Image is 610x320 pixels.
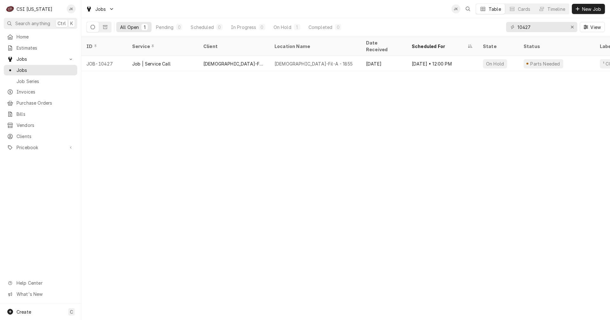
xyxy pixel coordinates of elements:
[4,278,77,288] a: Go to Help Center
[17,133,74,140] span: Clients
[83,4,117,14] a: Go to Jobs
[17,309,31,315] span: Create
[274,24,291,31] div: On Hold
[17,78,74,85] span: Job Series
[4,87,77,97] a: Invoices
[407,56,478,71] div: [DATE] • 12:00 PM
[463,4,473,14] button: Open search
[81,56,127,71] div: JOB-10427
[218,24,221,31] div: 0
[308,24,332,31] div: Completed
[4,142,77,153] a: Go to Pricebook
[581,6,602,12] span: New Job
[336,24,340,31] div: 0
[67,4,76,13] div: JK
[4,43,77,53] a: Estimates
[17,144,64,151] span: Pricebook
[366,39,400,53] div: Date Received
[156,24,173,31] div: Pending
[4,18,77,29] button: Search anythingCtrlK
[6,4,15,13] div: C
[260,24,264,31] div: 0
[191,24,213,31] div: Scheduled
[17,45,74,51] span: Estimates
[70,20,73,27] span: K
[412,43,466,50] div: Scheduled For
[120,24,139,31] div: All Open
[530,60,561,67] div: Parts Needed
[361,56,407,71] div: [DATE]
[132,43,192,50] div: Service
[451,4,460,13] div: JK
[4,289,77,299] a: Go to What's New
[132,60,171,67] div: Job | Service Call
[203,60,264,67] div: [DEMOGRAPHIC_DATA]-FIL-A - [GEOGRAPHIC_DATA]
[547,6,565,12] div: Timeline
[70,309,73,315] span: C
[4,54,77,64] a: Go to Jobs
[4,76,77,87] a: Job Series
[67,4,76,13] div: Jeff Kuehl's Avatar
[17,6,52,12] div: CSI [US_STATE]
[95,6,106,12] span: Jobs
[86,43,121,50] div: ID
[177,24,181,31] div: 0
[518,6,531,12] div: Cards
[17,280,73,286] span: Help Center
[489,6,501,12] div: Table
[6,4,15,13] div: CSI Kentucky's Avatar
[4,31,77,42] a: Home
[203,43,263,50] div: Client
[17,100,74,106] span: Purchase Orders
[231,24,256,31] div: In Progress
[4,98,77,108] a: Purchase Orders
[572,4,605,14] button: New Job
[4,120,77,130] a: Vendors
[524,43,588,50] div: Status
[17,56,64,62] span: Jobs
[58,20,66,27] span: Ctrl
[567,22,577,32] button: Erase input
[518,22,565,32] input: Keyword search
[17,122,74,129] span: Vendors
[274,43,355,50] div: Location Name
[4,131,77,142] a: Clients
[17,111,74,117] span: Bills
[483,43,513,50] div: State
[485,60,505,67] div: On Hold
[4,109,77,119] a: Bills
[295,24,299,31] div: 1
[15,20,50,27] span: Search anything
[17,33,74,40] span: Home
[17,291,73,297] span: What's New
[451,4,460,13] div: Jeff Kuehl's Avatar
[143,24,146,31] div: 1
[274,60,353,67] div: [DEMOGRAPHIC_DATA]-Fil-A - 1855
[589,24,602,31] span: View
[17,88,74,95] span: Invoices
[4,65,77,75] a: Jobs
[17,67,74,73] span: Jobs
[580,22,605,32] button: View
